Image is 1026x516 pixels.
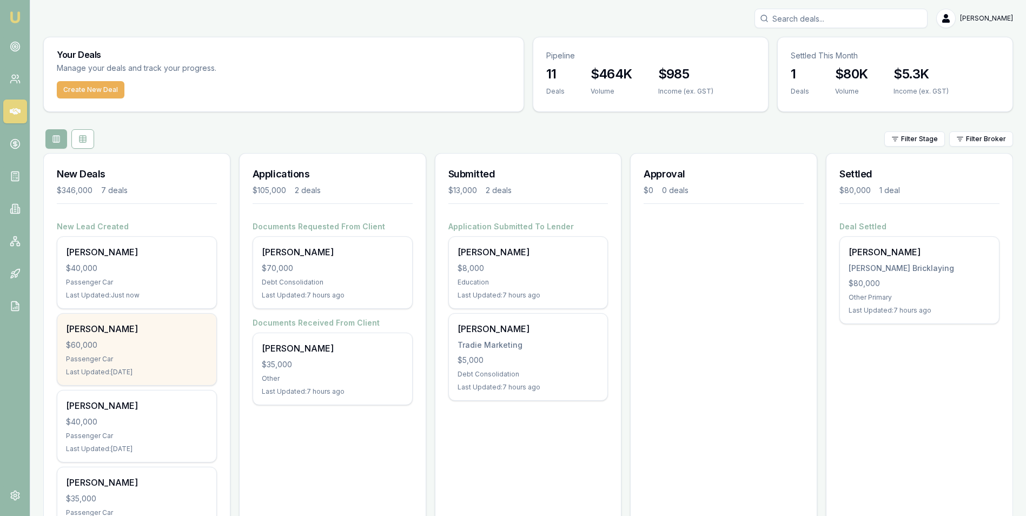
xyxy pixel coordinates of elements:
[253,317,413,328] h4: Documents Received From Client
[262,246,403,259] div: [PERSON_NAME]
[66,432,208,440] div: Passenger Car
[295,185,321,196] div: 2 deals
[448,185,477,196] div: $13,000
[448,167,608,182] h3: Submitted
[458,355,599,366] div: $5,000
[66,445,208,453] div: Last Updated: [DATE]
[791,50,999,61] p: Settled This Month
[893,65,949,83] h3: $5.3K
[658,65,713,83] h3: $985
[591,87,632,96] div: Volume
[66,263,208,274] div: $40,000
[66,340,208,350] div: $60,000
[879,185,900,196] div: 1 deal
[262,342,403,355] div: [PERSON_NAME]
[9,11,22,24] img: emu-icon-u.png
[901,135,938,143] span: Filter Stage
[262,263,403,274] div: $70,000
[960,14,1013,23] span: [PERSON_NAME]
[644,167,804,182] h3: Approval
[458,291,599,300] div: Last Updated: 7 hours ago
[66,416,208,427] div: $40,000
[949,131,1013,147] button: Filter Broker
[849,306,990,315] div: Last Updated: 7 hours ago
[458,383,599,392] div: Last Updated: 7 hours ago
[57,185,92,196] div: $346,000
[966,135,1006,143] span: Filter Broker
[791,87,809,96] div: Deals
[57,221,217,232] h4: New Lead Created
[66,291,208,300] div: Last Updated: Just now
[253,185,286,196] div: $105,000
[66,322,208,335] div: [PERSON_NAME]
[253,221,413,232] h4: Documents Requested From Client
[662,185,689,196] div: 0 deals
[66,278,208,287] div: Passenger Car
[591,65,632,83] h3: $464K
[57,50,511,59] h3: Your Deals
[66,399,208,412] div: [PERSON_NAME]
[458,246,599,259] div: [PERSON_NAME]
[835,87,868,96] div: Volume
[57,81,124,98] button: Create New Deal
[546,65,565,83] h3: 11
[66,246,208,259] div: [PERSON_NAME]
[839,221,999,232] h4: Deal Settled
[66,476,208,489] div: [PERSON_NAME]
[458,370,599,379] div: Debt Consolidation
[839,185,871,196] div: $80,000
[849,246,990,259] div: [PERSON_NAME]
[66,493,208,504] div: $35,000
[791,65,809,83] h3: 1
[884,131,945,147] button: Filter Stage
[849,293,990,302] div: Other Primary
[262,278,403,287] div: Debt Consolidation
[486,185,512,196] div: 2 deals
[262,359,403,370] div: $35,000
[57,167,217,182] h3: New Deals
[839,167,999,182] h3: Settled
[57,62,334,75] p: Manage your deals and track your progress.
[546,50,755,61] p: Pipeline
[644,185,653,196] div: $0
[262,374,403,383] div: Other
[893,87,949,96] div: Income (ex. GST)
[849,278,990,289] div: $80,000
[546,87,565,96] div: Deals
[253,167,413,182] h3: Applications
[448,221,608,232] h4: Application Submitted To Lender
[66,355,208,363] div: Passenger Car
[849,263,990,274] div: [PERSON_NAME] Bricklaying
[262,387,403,396] div: Last Updated: 7 hours ago
[835,65,868,83] h3: $80K
[262,291,403,300] div: Last Updated: 7 hours ago
[458,322,599,335] div: [PERSON_NAME]
[658,87,713,96] div: Income (ex. GST)
[101,185,128,196] div: 7 deals
[458,340,599,350] div: Tradie Marketing
[458,278,599,287] div: Education
[458,263,599,274] div: $8,000
[66,368,208,376] div: Last Updated: [DATE]
[754,9,928,28] input: Search deals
